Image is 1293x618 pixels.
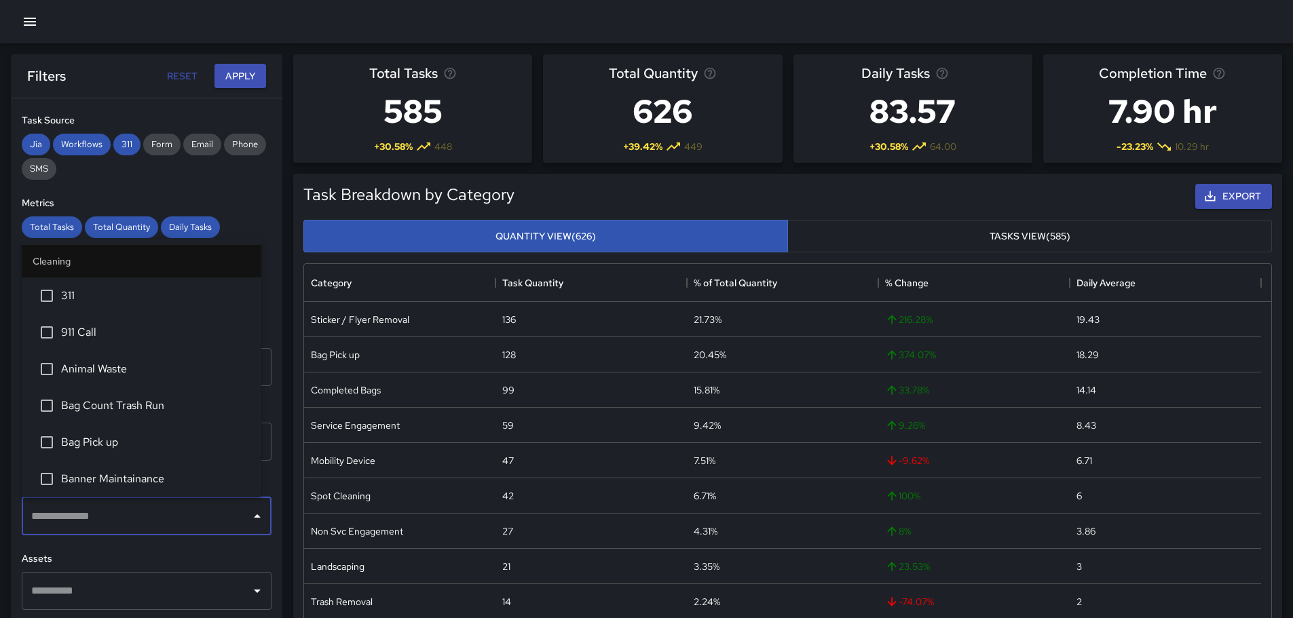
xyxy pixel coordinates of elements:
[609,62,698,84] span: Total Quantity
[694,595,720,609] div: 2.24%
[311,489,371,503] div: Spot Cleaning
[1195,184,1272,209] button: Export
[61,398,250,414] span: Bag Count Trash Run
[861,84,964,138] h3: 83.57
[113,138,140,150] span: 311
[369,84,457,138] h3: 585
[311,313,409,326] div: Sticker / Flyer Removal
[930,140,956,153] span: 64.00
[61,288,250,304] span: 311
[1212,66,1226,80] svg: Average time taken to complete tasks in the selected period, compared to the previous period.
[694,313,722,326] div: 21.73%
[1117,140,1153,153] span: -23.23 %
[1175,140,1209,153] span: 10.29 hr
[694,454,715,467] div: 7.51%
[684,140,702,153] span: 449
[214,64,266,89] button: Apply
[311,454,375,467] div: Mobility Device
[113,134,140,155] div: 311
[22,158,56,180] div: SMS
[311,595,373,609] div: Trash Removal
[609,84,717,138] h3: 626
[694,489,716,503] div: 6.71%
[694,419,721,432] div: 9.42%
[1070,264,1261,302] div: Daily Average
[22,113,271,128] h6: Task Source
[224,138,266,150] span: Phone
[1076,454,1092,467] div: 6.71
[311,264,352,302] div: Category
[22,138,50,150] span: Jia
[1099,62,1207,84] span: Completion Time
[1099,84,1226,138] h3: 7.90 hr
[885,454,929,467] span: -9.62 %
[143,138,181,150] span: Form
[495,264,687,302] div: Task Quantity
[248,581,267,600] button: Open
[434,140,452,153] span: 448
[85,216,158,238] div: Total Quantity
[22,245,261,277] li: Cleaning
[85,221,158,233] span: Total Quantity
[694,348,726,362] div: 20.45%
[183,134,221,155] div: Email
[311,560,364,573] div: Landscaping
[502,560,510,573] div: 21
[1076,560,1082,573] div: 3
[369,62,438,84] span: Total Tasks
[502,348,516,362] div: 128
[1076,595,1082,609] div: 2
[935,66,949,80] svg: Average number of tasks per day in the selected period, compared to the previous period.
[27,65,66,87] h6: Filters
[1076,264,1136,302] div: Daily Average
[248,507,267,526] button: Close
[687,264,878,302] div: % of Total Quantity
[311,348,360,362] div: Bag Pick up
[502,454,514,467] div: 47
[1076,524,1095,538] div: 3.86
[885,348,936,362] span: 374.07 %
[869,140,908,153] span: + 30.58 %
[1076,419,1096,432] div: 8.43
[183,138,221,150] span: Email
[61,361,250,377] span: Animal Waste
[502,419,514,432] div: 59
[885,313,933,326] span: 216.28 %
[22,134,50,155] div: Jia
[61,471,250,487] span: Banner Maintainance
[885,383,929,397] span: 33.78 %
[160,64,204,89] button: Reset
[22,221,82,233] span: Total Tasks
[22,216,82,238] div: Total Tasks
[502,595,511,609] div: 14
[502,524,513,538] div: 27
[1076,489,1082,503] div: 6
[885,489,920,503] span: 100 %
[694,524,717,538] div: 4.31%
[694,383,719,397] div: 15.81%
[885,419,925,432] span: 9.26 %
[885,264,929,302] div: % Change
[22,552,271,566] h6: Assets
[224,134,266,155] div: Phone
[311,419,400,432] div: Service Engagement
[61,324,250,341] span: 911 Call
[161,221,220,233] span: Daily Tasks
[143,134,181,155] div: Form
[1076,348,1099,362] div: 18.29
[694,560,719,573] div: 3.35%
[502,264,563,302] div: Task Quantity
[502,383,514,397] div: 99
[443,66,457,80] svg: Total number of tasks in the selected period, compared to the previous period.
[311,524,403,538] div: Non Svc Engagement
[53,138,111,150] span: Workflows
[878,264,1070,302] div: % Change
[303,220,788,253] button: Quantity View(626)
[1076,383,1096,397] div: 14.14
[304,264,495,302] div: Category
[1076,313,1100,326] div: 19.43
[885,595,934,609] span: -74.07 %
[623,140,662,153] span: + 39.42 %
[885,560,930,573] span: 23.53 %
[303,184,514,206] h5: Task Breakdown by Category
